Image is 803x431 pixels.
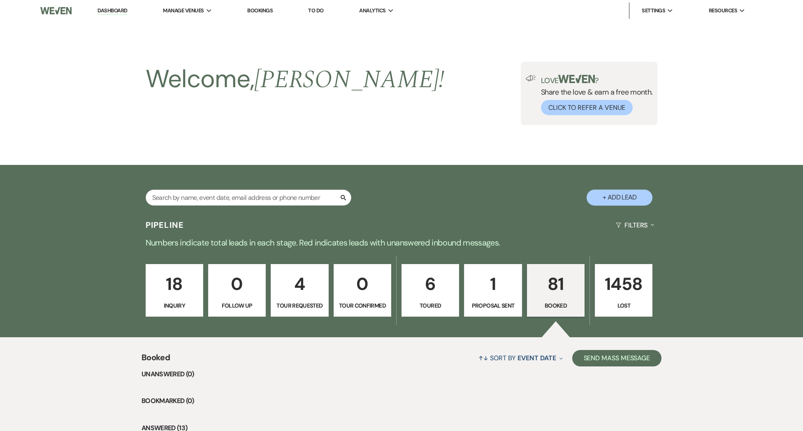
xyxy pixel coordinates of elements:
p: 4 [276,270,323,298]
span: Analytics [359,7,385,15]
span: ↑↓ [478,354,488,362]
p: 0 [339,270,386,298]
span: Manage Venues [163,7,204,15]
img: weven-logo-green.svg [558,75,595,83]
a: 6Toured [401,264,459,317]
span: Resources [709,7,737,15]
li: Bookmarked (0) [142,396,661,406]
a: 0Follow Up [208,264,266,317]
h2: Welcome, [146,62,445,97]
button: Filters [613,214,657,236]
p: 18 [151,270,198,298]
li: Unanswered (0) [142,369,661,380]
a: 1458Lost [595,264,652,317]
p: Inquiry [151,301,198,310]
a: 18Inquiry [146,264,203,317]
p: Lost [600,301,647,310]
p: Proposal Sent [469,301,516,310]
p: Booked [532,301,579,310]
a: 1Proposal Sent [464,264,522,317]
a: 81Booked [527,264,585,317]
span: Event Date [518,354,556,362]
input: Search by name, event date, email address or phone number [146,190,351,206]
button: Send Mass Message [572,350,662,366]
p: 6 [407,270,454,298]
p: Tour Requested [276,301,323,310]
div: Share the love & earn a free month. [536,75,653,115]
a: 4Tour Requested [271,264,328,317]
button: + Add Lead [587,190,652,206]
img: loud-speaker-illustration.svg [526,75,536,81]
h3: Pipeline [146,219,184,231]
p: Tour Confirmed [339,301,386,310]
p: 0 [214,270,260,298]
p: Love ? [541,75,653,84]
a: Bookings [247,7,273,14]
p: Toured [407,301,454,310]
a: 0Tour Confirmed [334,264,391,317]
a: To Do [308,7,323,14]
p: 1 [469,270,516,298]
span: Settings [642,7,665,15]
p: 81 [532,270,579,298]
p: 1458 [600,270,647,298]
img: Weven Logo [40,2,72,19]
button: Sort By Event Date [475,347,566,369]
p: Numbers indicate total leads in each stage. Red indicates leads with unanswered inbound messages. [105,236,698,249]
button: Click to Refer a Venue [541,100,633,115]
a: Dashboard [97,7,127,15]
p: Follow Up [214,301,260,310]
span: Booked [142,351,170,369]
span: [PERSON_NAME] ! [254,61,444,99]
